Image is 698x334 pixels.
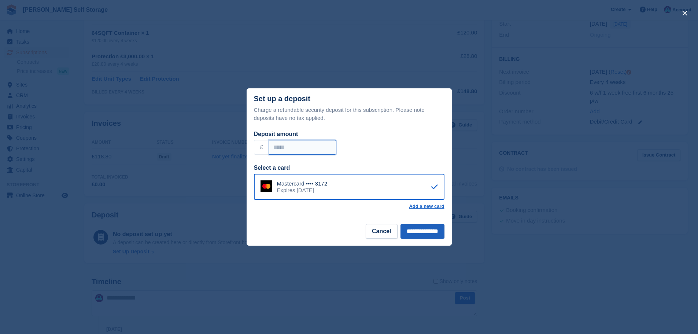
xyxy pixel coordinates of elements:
div: Select a card [254,164,444,172]
button: Cancel [366,224,397,239]
img: Mastercard Logo [261,180,272,192]
p: Charge a refundable security deposit for this subscription. Please note deposits have no tax appl... [254,106,444,122]
button: close [679,7,691,19]
div: Set up a deposit [254,95,310,103]
label: Deposit amount [254,131,298,137]
a: Add a new card [409,203,444,209]
div: Expires [DATE] [277,187,328,194]
div: Mastercard •••• 3172 [277,180,328,187]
